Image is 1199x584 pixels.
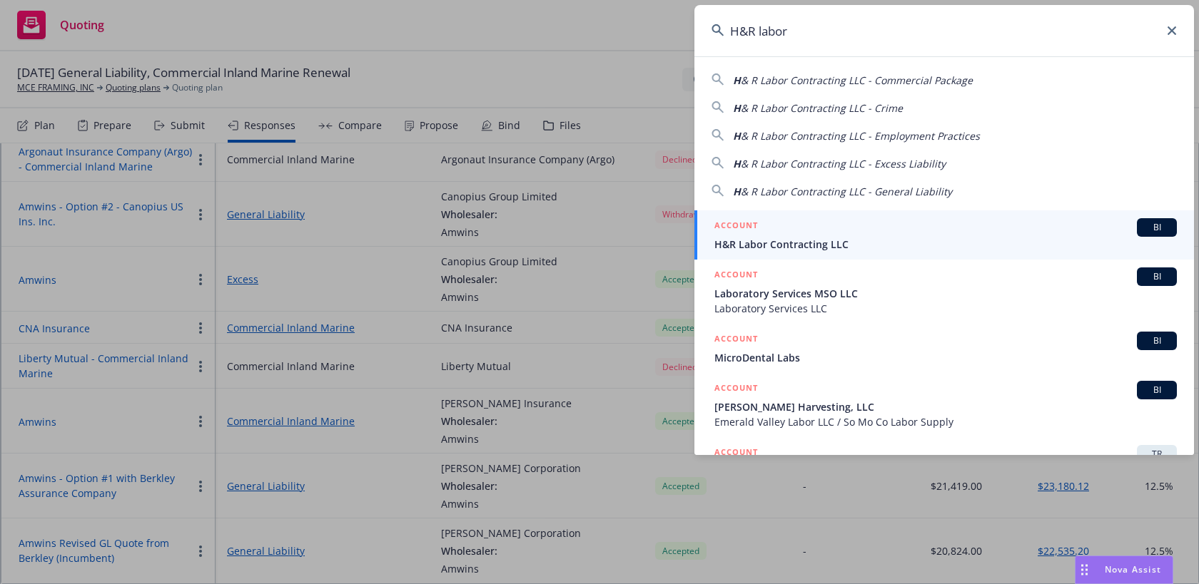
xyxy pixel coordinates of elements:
span: TR [1143,448,1171,461]
h5: ACCOUNT [714,332,758,349]
span: & R Labor Contracting LLC - Commercial Package [741,73,973,87]
span: Emerald Valley Labor LLC / So Mo Co Labor Supply [714,414,1177,429]
span: & R Labor Contracting LLC - Employment Practices [741,129,980,143]
h5: ACCOUNT [714,445,758,462]
a: ACCOUNTBIH&R Labor Contracting LLC [694,210,1194,260]
span: Nova Assist [1105,563,1161,575]
span: H [733,157,741,170]
h5: ACCOUNT [714,267,758,285]
span: & R Labor Contracting LLC - Crime [741,101,903,115]
span: BI [1143,221,1171,234]
span: BI [1143,334,1171,347]
span: BI [1143,270,1171,283]
span: MicroDental Labs [714,350,1177,365]
span: H [733,129,741,143]
span: & R Labor Contracting LLC - Excess Liability [741,157,946,170]
input: Search... [694,5,1194,56]
span: Laboratory Services MSO LLC [714,286,1177,301]
a: ACCOUNTTR [694,437,1194,486]
span: [PERSON_NAME] Harvesting, LLC [714,399,1177,414]
span: BI [1143,384,1171,396]
span: Laboratory Services LLC [714,301,1177,316]
a: ACCOUNTBI[PERSON_NAME] Harvesting, LLCEmerald Valley Labor LLC / So Mo Co Labor Supply [694,373,1194,437]
span: H&R Labor Contracting LLC [714,237,1177,252]
span: & R Labor Contracting LLC - General Liability [741,185,952,198]
h5: ACCOUNT [714,218,758,235]
span: H [733,101,741,115]
a: ACCOUNTBILaboratory Services MSO LLCLaboratory Services LLC [694,260,1194,324]
h5: ACCOUNT [714,381,758,398]
a: ACCOUNTBIMicroDental Labs [694,324,1194,373]
button: Nova Assist [1075,555,1173,584]
span: H [733,73,741,87]
div: Drag to move [1076,556,1093,583]
span: H [733,185,741,198]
